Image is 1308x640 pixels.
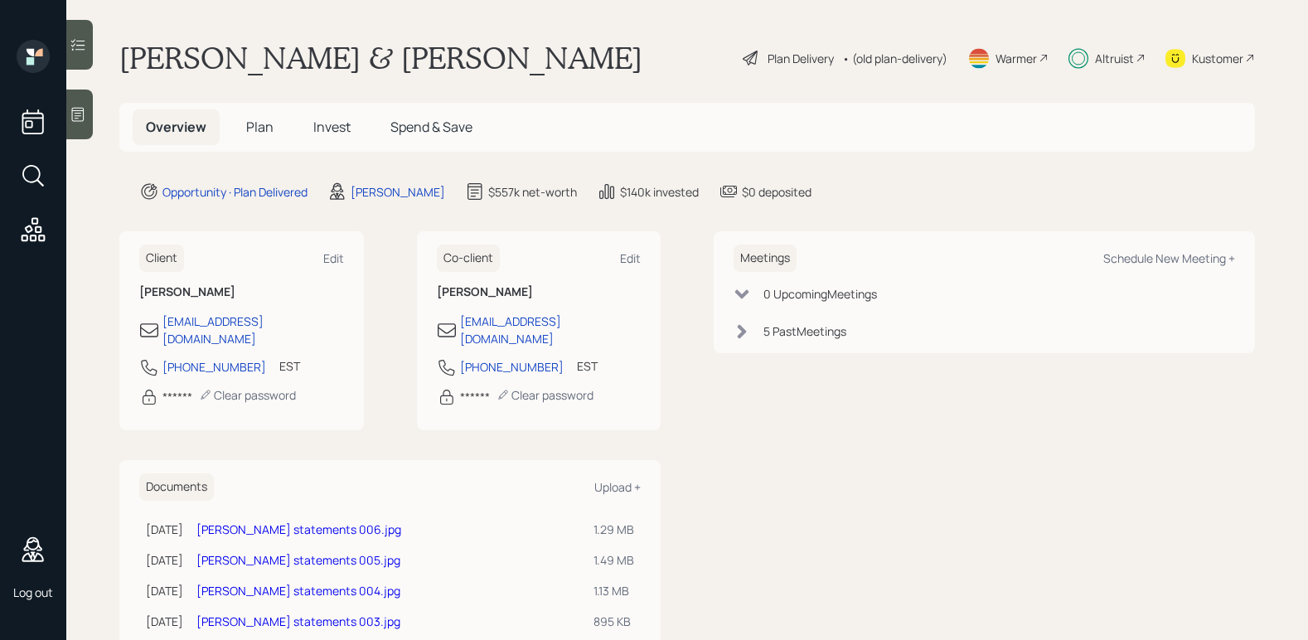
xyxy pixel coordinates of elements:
h6: [PERSON_NAME] [437,285,642,299]
span: Plan [246,118,274,136]
a: [PERSON_NAME] statements 005.jpg [196,552,400,568]
div: 0 Upcoming Meeting s [763,285,877,303]
div: $140k invested [620,183,699,201]
div: Schedule New Meeting + [1103,250,1235,266]
div: Log out [13,584,53,600]
div: Edit [323,250,344,266]
div: 1.13 MB [593,582,634,599]
div: Upload + [594,479,641,495]
div: 895 KB [593,613,634,630]
a: [PERSON_NAME] statements 003.jpg [196,613,400,629]
div: [EMAIL_ADDRESS][DOMAIN_NAME] [460,313,642,347]
div: $557k net-worth [488,183,577,201]
h6: Meetings [734,245,797,272]
div: Edit [620,250,641,266]
div: • (old plan-delivery) [842,50,947,67]
div: [DATE] [146,521,183,538]
div: 1.29 MB [593,521,634,538]
div: [EMAIL_ADDRESS][DOMAIN_NAME] [162,313,344,347]
h6: Co-client [437,245,500,272]
div: EST [577,357,598,375]
span: Spend & Save [390,118,472,136]
div: Warmer [996,50,1037,67]
h6: Client [139,245,184,272]
div: [DATE] [146,551,183,569]
span: Invest [313,118,351,136]
div: [DATE] [146,613,183,630]
h1: [PERSON_NAME] & [PERSON_NAME] [119,40,642,76]
div: Clear password [199,387,296,403]
div: 1.49 MB [593,551,634,569]
h6: Documents [139,473,214,501]
h6: [PERSON_NAME] [139,285,344,299]
div: 5 Past Meeting s [763,322,846,340]
div: $0 deposited [742,183,811,201]
div: Kustomer [1192,50,1243,67]
div: [PERSON_NAME] [351,183,445,201]
div: [PHONE_NUMBER] [162,358,266,376]
span: Overview [146,118,206,136]
div: Plan Delivery [768,50,834,67]
a: [PERSON_NAME] statements 004.jpg [196,583,400,599]
a: [PERSON_NAME] statements 006.jpg [196,521,401,537]
div: [DATE] [146,582,183,599]
div: Opportunity · Plan Delivered [162,183,308,201]
div: Altruist [1095,50,1134,67]
div: EST [279,357,300,375]
div: [PHONE_NUMBER] [460,358,564,376]
div: Clear password [497,387,593,403]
